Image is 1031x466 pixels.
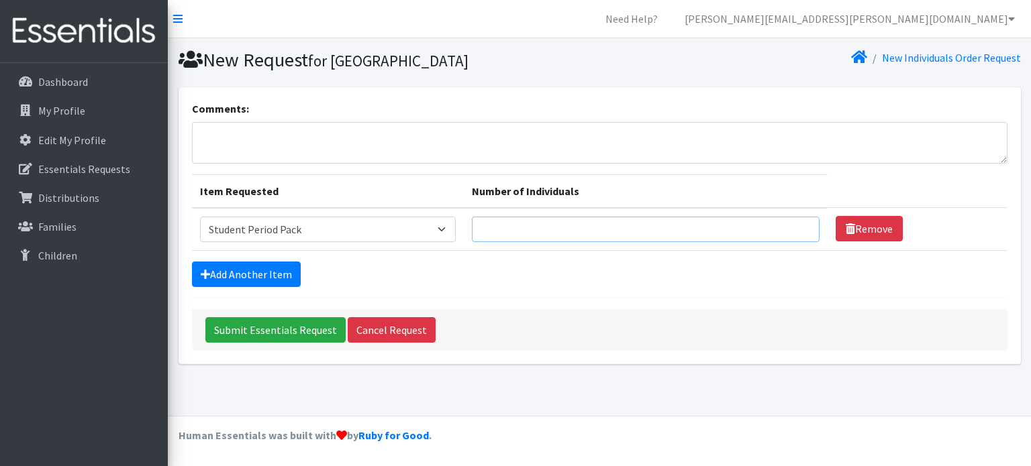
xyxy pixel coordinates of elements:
[348,317,436,343] a: Cancel Request
[38,249,77,262] p: Children
[308,51,469,70] small: for [GEOGRAPHIC_DATA]
[5,242,162,269] a: Children
[38,75,88,89] p: Dashboard
[192,101,249,117] label: Comments:
[882,51,1021,64] a: New Individuals Order Request
[38,191,99,205] p: Distributions
[464,174,828,208] th: Number of Individuals
[179,428,432,442] strong: Human Essentials was built with by .
[192,261,301,287] a: Add Another Item
[836,216,903,241] a: Remove
[5,184,162,211] a: Distributions
[38,104,85,117] p: My Profile
[5,213,162,240] a: Families
[38,220,77,233] p: Families
[179,48,595,72] h1: New Request
[205,317,346,343] input: Submit Essentials Request
[38,133,106,147] p: Edit My Profile
[5,68,162,95] a: Dashboard
[358,428,429,442] a: Ruby for Good
[5,9,162,54] img: HumanEssentials
[674,5,1026,32] a: [PERSON_NAME][EMAIL_ADDRESS][PERSON_NAME][DOMAIN_NAME]
[192,174,464,208] th: Item Requested
[595,5,669,32] a: Need Help?
[38,162,130,176] p: Essentials Requests
[5,156,162,182] a: Essentials Requests
[5,97,162,124] a: My Profile
[5,127,162,154] a: Edit My Profile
